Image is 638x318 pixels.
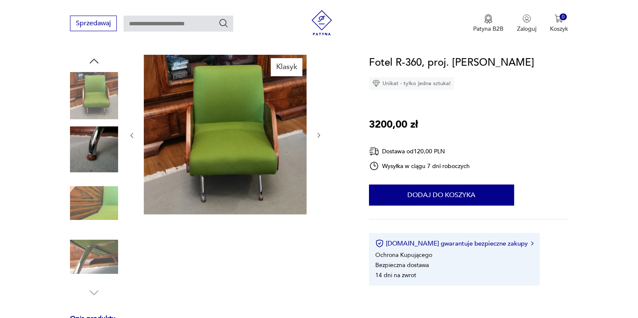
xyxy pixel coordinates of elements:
[484,14,493,24] img: Ikona medalu
[218,18,229,28] button: Szukaj
[369,55,534,71] h1: Fotel R-360, proj. [PERSON_NAME]
[473,14,503,33] button: Patyna B2B
[369,146,470,157] div: Dostawa od 120,00 PLN
[550,25,568,33] p: Koszyk
[369,77,454,90] div: Unikat - tylko jedna sztuka!
[517,25,536,33] p: Zaloguj
[375,261,429,269] li: Bezpieczna dostawa
[517,14,536,33] button: Zaloguj
[531,241,533,246] img: Ikona strzałki w prawo
[375,251,432,259] li: Ochrona Kupującego
[70,126,118,174] img: Zdjęcie produktu Fotel R-360, proj. J. Różański
[473,25,503,33] p: Patyna B2B
[375,271,416,279] li: 14 dni na zwrot
[375,239,533,248] button: [DOMAIN_NAME] gwarantuje bezpieczne zakupy
[369,161,470,171] div: Wysyłka w ciągu 7 dni roboczych
[372,80,380,87] img: Ikona diamentu
[144,55,307,214] img: Zdjęcie produktu Fotel R-360, proj. J. Różański
[473,14,503,33] a: Ikona medaluPatyna B2B
[369,146,379,157] img: Ikona dostawy
[522,14,531,23] img: Ikonka użytkownika
[560,13,567,21] div: 0
[70,21,117,27] a: Sprzedawaj
[70,16,117,31] button: Sprzedawaj
[271,58,302,76] div: Klasyk
[369,117,418,133] p: 3200,00 zł
[70,72,118,120] img: Zdjęcie produktu Fotel R-360, proj. J. Różański
[70,179,118,227] img: Zdjęcie produktu Fotel R-360, proj. J. Różański
[375,239,384,248] img: Ikona certyfikatu
[369,184,514,206] button: Dodaj do koszyka
[555,14,563,23] img: Ikona koszyka
[550,14,568,33] button: 0Koszyk
[309,10,334,35] img: Patyna - sklep z meblami i dekoracjami vintage
[70,233,118,281] img: Zdjęcie produktu Fotel R-360, proj. J. Różański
